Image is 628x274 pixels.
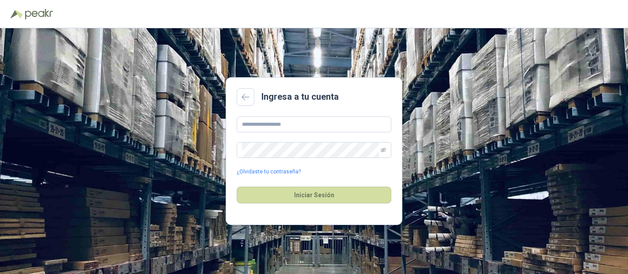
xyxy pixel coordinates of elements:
[25,9,53,19] img: Peakr
[261,90,339,104] h2: Ingresa a tu cuenta
[237,168,301,176] a: ¿Olvidaste tu contraseña?
[381,147,386,153] span: eye-invisible
[237,187,391,203] button: Iniciar Sesión
[11,10,23,19] img: Logo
